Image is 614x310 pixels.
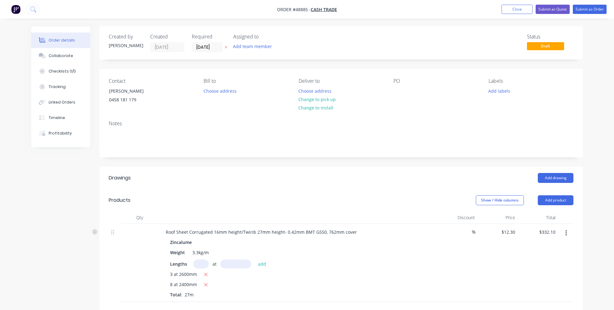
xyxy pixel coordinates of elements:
[31,126,90,141] button: Profitability
[49,38,75,43] div: Order details
[170,292,182,298] span: Total:
[204,78,288,84] div: Bill to
[109,87,160,95] div: [PERSON_NAME]
[311,7,337,12] a: Cash Trade
[31,33,90,48] button: Order details
[477,211,518,224] div: Price
[49,115,65,121] div: Timeline
[109,121,573,126] div: Notes
[213,261,217,267] span: at
[49,131,72,136] div: Profitability
[170,238,194,247] div: Zincalume
[31,95,90,110] button: Linked Orders
[230,42,275,51] button: Add team member
[536,5,570,14] button: Submit as Quote
[527,34,573,40] div: Status
[104,86,166,106] div: [PERSON_NAME]0458 181 179
[527,42,564,50] span: Draft
[489,78,573,84] div: Labels
[299,78,384,84] div: Deliver to
[49,53,73,59] div: Collaborate
[121,211,158,224] div: Qty
[502,5,533,14] button: Close
[485,86,513,95] button: Add labels
[518,211,558,224] div: Total
[190,248,211,257] div: 3.3kg/m
[109,197,130,204] div: Products
[538,173,573,183] button: Add drawing
[49,69,76,74] div: Checklists 0/0
[182,292,196,298] span: 27m
[476,195,524,205] button: Show / Hide columns
[31,110,90,126] button: Timeline
[200,86,240,95] button: Choose address
[150,34,184,40] div: Created
[170,281,197,289] span: 8 at 2400mm
[161,228,362,237] div: Roof Sheet Corrugated 16mm height/Twirib 27mm height- 0.42mm BMT G550, 762mm cover
[170,261,187,267] span: Lengths
[192,34,226,40] div: Required
[472,228,476,236] span: %
[573,5,607,14] button: Submit as Order
[49,84,66,90] div: Tracking
[11,5,20,14] img: Factory
[295,104,337,112] button: Change to install
[31,64,90,79] button: Checklists 0/0
[109,78,194,84] div: Contact
[49,100,75,105] div: Linked Orders
[109,95,160,104] div: 0458 181 179
[109,42,143,49] div: [PERSON_NAME]
[437,211,477,224] div: Discount
[538,195,573,205] button: Add product
[233,34,295,40] div: Assigned to
[277,7,311,12] span: Order #48885 -
[233,42,275,51] button: Add team member
[295,86,335,95] button: Choose address
[31,48,90,64] button: Collaborate
[393,78,478,84] div: PO
[109,34,143,40] div: Created by
[31,79,90,95] button: Tracking
[255,259,270,268] button: add
[168,248,187,257] div: Weight
[295,95,339,104] button: Change to pick up
[109,174,131,182] div: Drawings
[170,271,197,279] span: 3 at 2600mm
